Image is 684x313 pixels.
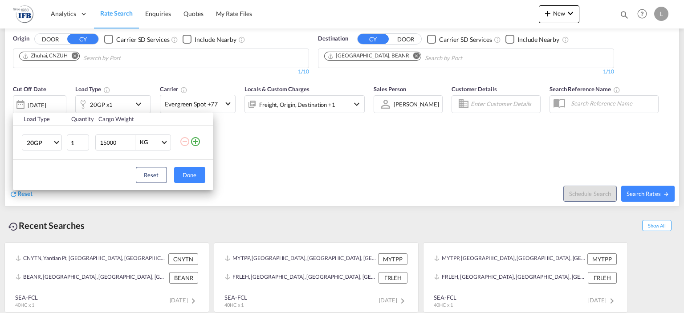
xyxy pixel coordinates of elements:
th: Load Type [13,113,66,126]
md-select: Choose: 20GP [22,134,62,150]
span: 20GP [27,138,53,147]
button: Done [174,167,205,183]
md-icon: icon-minus-circle-outline [179,136,190,147]
button: Reset [136,167,167,183]
th: Quantity [66,113,94,126]
div: Cargo Weight [98,115,174,123]
input: Qty [67,134,89,150]
md-icon: icon-plus-circle-outline [190,136,201,147]
input: Enter Weight [99,135,135,150]
div: KG [140,138,148,146]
